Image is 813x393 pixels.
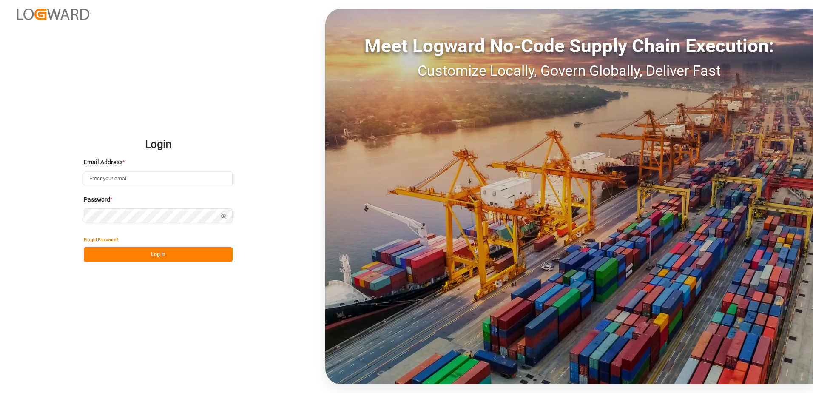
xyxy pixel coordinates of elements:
[84,195,110,204] span: Password
[84,171,233,186] input: Enter your email
[17,9,89,20] img: Logward_new_orange.png
[84,232,119,247] button: Forgot Password?
[325,32,813,60] div: Meet Logward No-Code Supply Chain Execution:
[84,247,233,262] button: Log In
[325,60,813,82] div: Customize Locally, Govern Globally, Deliver Fast
[84,158,122,167] span: Email Address
[84,131,233,158] h2: Login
